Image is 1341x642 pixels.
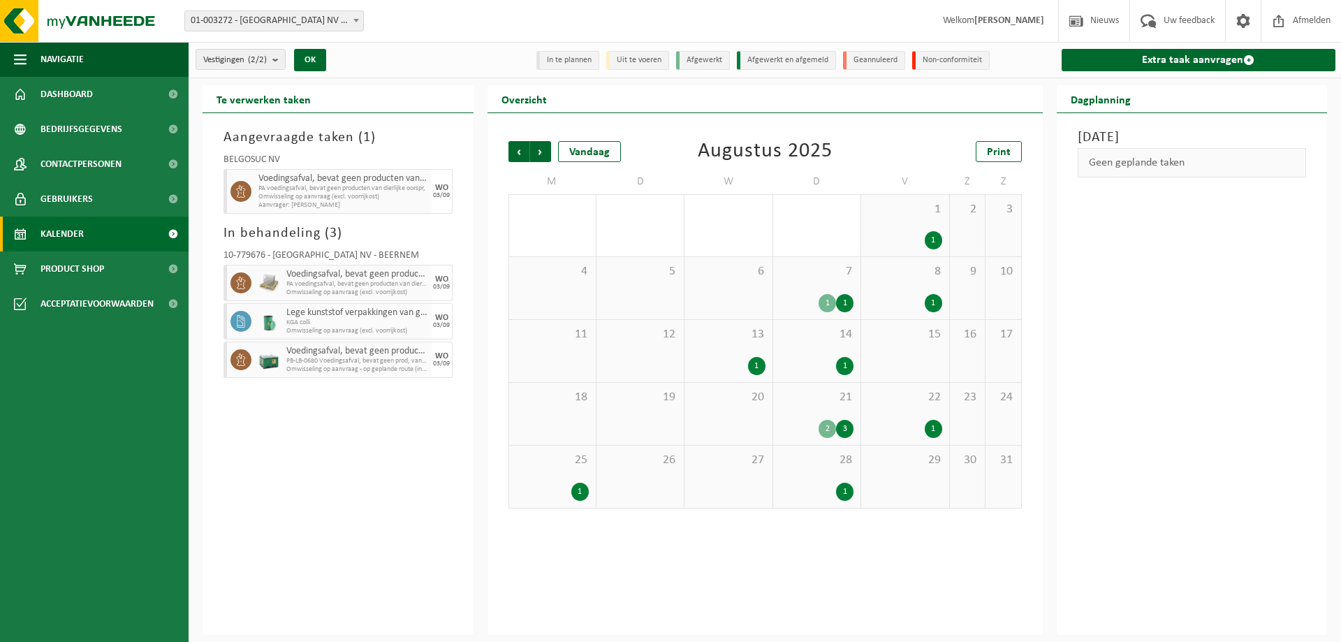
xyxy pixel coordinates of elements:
[987,147,1011,158] span: Print
[185,11,363,31] span: 01-003272 - BELGOSUC NV - BEERNEM
[925,420,942,438] div: 1
[606,51,669,70] li: Uit te voeren
[258,173,428,184] span: Voedingsafval, bevat geen producten van dierlijke oorsprong, gemengde verpakking (exclusief glas)
[258,311,279,332] img: PB-OT-0200-MET-00-02
[41,217,84,251] span: Kalender
[819,294,836,312] div: 1
[603,453,677,468] span: 26
[286,357,428,365] span: PB-LB-0680 Voedingsafval, bevat geen prod, van dierl oorspr
[992,264,1013,279] span: 10
[603,327,677,342] span: 12
[223,127,453,148] h3: Aangevraagde taken ( )
[258,349,279,370] img: PB-LB-0680-HPE-GN-01
[433,284,450,291] div: 03/09
[957,202,978,217] span: 2
[603,390,677,405] span: 19
[203,85,325,112] h2: Te verwerken taken
[957,453,978,468] span: 30
[780,327,853,342] span: 14
[196,49,286,70] button: Vestigingen(2/2)
[223,155,453,169] div: BELGOSUC NV
[992,327,1013,342] span: 17
[976,141,1022,162] a: Print
[603,264,677,279] span: 5
[691,327,765,342] span: 13
[780,264,853,279] span: 7
[868,264,941,279] span: 8
[508,141,529,162] span: Vorige
[691,390,765,405] span: 20
[488,85,561,112] h2: Overzicht
[258,193,428,201] span: Omwisseling op aanvraag (excl. voorrijkost)
[516,453,589,468] span: 25
[691,453,765,468] span: 27
[868,327,941,342] span: 15
[912,51,990,70] li: Non-conformiteit
[41,182,93,217] span: Gebruikers
[957,390,978,405] span: 23
[1057,85,1145,112] h2: Dagplanning
[698,141,833,162] div: Augustus 2025
[41,112,122,147] span: Bedrijfsgegevens
[843,51,905,70] li: Geannuleerd
[836,357,853,375] div: 1
[508,169,596,194] td: M
[836,294,853,312] div: 1
[530,141,551,162] span: Volgende
[248,55,267,64] count: (2/2)
[992,390,1013,405] span: 24
[950,169,985,194] td: Z
[836,483,853,501] div: 1
[516,327,589,342] span: 11
[868,390,941,405] span: 22
[780,390,853,405] span: 21
[433,322,450,329] div: 03/09
[41,286,154,321] span: Acceptatievoorwaarden
[435,275,448,284] div: WO
[41,251,104,286] span: Product Shop
[974,15,1044,26] strong: [PERSON_NAME]
[819,420,836,438] div: 2
[748,357,765,375] div: 1
[41,147,122,182] span: Contactpersonen
[294,49,326,71] button: OK
[737,51,836,70] li: Afgewerkt en afgemeld
[516,264,589,279] span: 4
[957,264,978,279] span: 9
[286,307,428,319] span: Lege kunststof verpakkingen van gevaarlijke stoffen
[258,272,279,293] img: LP-PA-00000-WDN-11
[286,327,428,335] span: Omwisseling op aanvraag (excl. voorrijkost)
[868,453,941,468] span: 29
[516,390,589,405] span: 18
[1078,148,1307,177] div: Geen geplande taken
[676,51,730,70] li: Afgewerkt
[957,327,978,342] span: 16
[286,319,428,327] span: KGA colli
[330,226,337,240] span: 3
[558,141,621,162] div: Vandaag
[925,294,942,312] div: 1
[41,77,93,112] span: Dashboard
[286,365,428,374] span: Omwisseling op aanvraag - op geplande route (incl. verwerking)
[780,453,853,468] span: 28
[992,453,1013,468] span: 31
[985,169,1021,194] td: Z
[286,280,428,289] span: PA voedingsafval, bevat geen producten van dierlijke oorspr,
[691,264,765,279] span: 6
[203,50,267,71] span: Vestigingen
[868,202,941,217] span: 1
[435,184,448,192] div: WO
[992,202,1013,217] span: 3
[223,251,453,265] div: 10-779676 - [GEOGRAPHIC_DATA] NV - BEERNEM
[184,10,364,31] span: 01-003272 - BELGOSUC NV - BEERNEM
[1078,127,1307,148] h3: [DATE]
[363,131,371,145] span: 1
[41,42,84,77] span: Navigatie
[258,201,428,210] span: Aanvrager: [PERSON_NAME]
[536,51,599,70] li: In te plannen
[435,314,448,322] div: WO
[836,420,853,438] div: 3
[684,169,772,194] td: W
[258,184,428,193] span: PA voedingsafval, bevat geen producten van dierlijke oorspr,
[433,192,450,199] div: 03/09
